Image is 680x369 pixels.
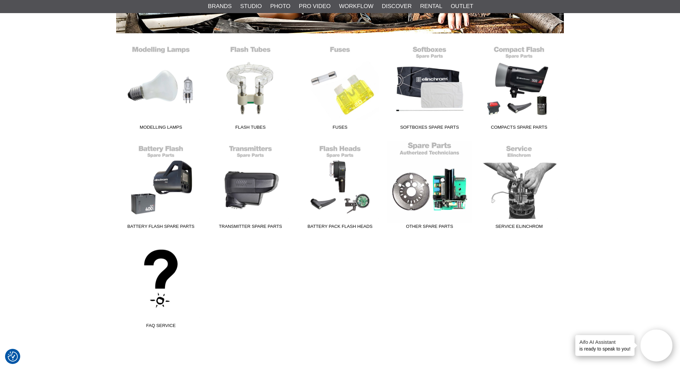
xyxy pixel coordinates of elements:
a: Studio [240,2,262,11]
span: Service Elinchrom [474,223,564,232]
a: Softboxes Spare Parts [385,42,474,133]
span: Battery Flash Spare parts [116,223,206,232]
a: Battery Pack Flash Heads [295,141,385,232]
a: Other Spare parts [385,141,474,232]
span: Compacts Spare Parts [474,124,564,133]
a: Service Elinchrom [474,141,564,232]
a: Flash Tubes [206,42,295,133]
span: Transmitter Spare Parts [206,223,295,232]
span: Modelling Lamps [116,124,206,133]
a: Rental [420,2,442,11]
span: Softboxes Spare Parts [385,124,474,133]
span: Fuses [295,124,385,133]
span: Flash Tubes [206,124,295,133]
a: Pro Video [299,2,331,11]
a: Discover [382,2,412,11]
a: Fuses [295,42,385,133]
a: Outlet [451,2,473,11]
h4: Aifo AI Assistant [579,338,631,345]
a: Modelling Lamps [116,42,206,133]
button: Consent Preferences [8,351,18,363]
a: Compacts Spare Parts [474,42,564,133]
a: Workflow [339,2,373,11]
img: Revisit consent button [8,352,18,362]
a: Brands [208,2,232,11]
div: is ready to speak to you! [575,335,635,356]
span: FAQ Service [116,322,206,331]
a: FAQ Service [116,241,206,331]
a: Transmitter Spare Parts [206,141,295,232]
a: Photo [270,2,291,11]
span: Other Spare parts [385,223,474,232]
a: Battery Flash Spare parts [116,141,206,232]
span: Battery Pack Flash Heads [295,223,385,232]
